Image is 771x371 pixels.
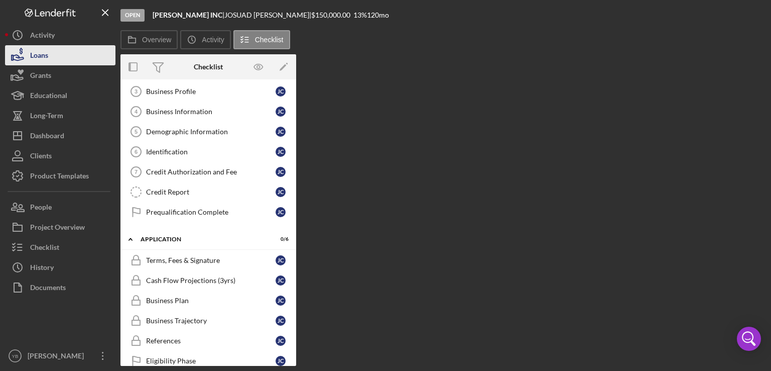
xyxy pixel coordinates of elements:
a: Terms, Fees & SignatureJC [125,250,291,270]
div: References [146,337,276,345]
div: Credit Authorization and Fee [146,168,276,176]
a: Business PlanJC [125,291,291,311]
div: J C [276,296,286,306]
div: Checklist [194,63,223,71]
a: 5Demographic InformationJC [125,122,291,142]
a: Prequalification CompleteJC [125,202,291,222]
div: Open [120,9,145,22]
tspan: 7 [135,169,138,175]
tspan: 4 [135,109,138,115]
a: ReferencesJC [125,331,291,351]
tspan: 6 [135,149,138,155]
div: Documents [30,277,66,300]
div: Loans [30,45,48,68]
button: People [5,197,115,217]
div: Long-Term [30,106,63,128]
label: Overview [142,36,171,44]
div: Identification [146,148,276,156]
div: Open Intercom Messenger [737,327,761,351]
button: Activity [180,30,230,49]
div: Project Overview [30,217,85,240]
button: Long-Term [5,106,115,126]
button: YB[PERSON_NAME] [5,346,115,366]
b: [PERSON_NAME] INC [153,11,222,19]
tspan: 3 [135,88,138,95]
button: Documents [5,277,115,298]
div: Demographic Information [146,128,276,136]
div: Prequalification Complete [146,208,276,216]
div: J C [276,107,286,117]
div: Credit Report [146,188,276,196]
div: Terms, Fees & Signature [146,256,276,264]
button: Activity [5,25,115,45]
div: J C [276,336,286,346]
div: Dashboard [30,126,64,148]
div: JOSUAD [PERSON_NAME] | [224,11,311,19]
div: 13 % [353,11,367,19]
a: Cash Flow Projections (3yrs)JC [125,270,291,291]
div: Business Information [146,108,276,116]
a: Business TrajectoryJC [125,311,291,331]
button: Loans [5,45,115,65]
div: 120 mo [367,11,389,19]
button: Project Overview [5,217,115,237]
div: People [30,197,52,220]
div: Business Plan [146,297,276,305]
div: | [153,11,224,19]
div: J C [276,356,286,366]
text: YB [12,353,19,359]
div: $150,000.00 [311,11,353,19]
div: J C [276,147,286,157]
div: J C [276,207,286,217]
div: History [30,257,54,280]
div: Checklist [30,237,59,260]
label: Checklist [255,36,284,44]
div: Business Profile [146,87,276,96]
div: [PERSON_NAME] [25,346,90,368]
a: 6IdentificationJC [125,142,291,162]
button: Clients [5,146,115,166]
div: J C [276,255,286,265]
div: Grants [30,65,51,88]
label: Activity [202,36,224,44]
a: Credit ReportJC [125,182,291,202]
div: Activity [30,25,55,48]
div: J C [276,86,286,97]
div: Business Trajectory [146,317,276,325]
div: Cash Flow Projections (3yrs) [146,276,276,285]
button: Overview [120,30,178,49]
div: Educational [30,85,67,108]
button: Checklist [233,30,290,49]
a: 4Business InformationJC [125,102,291,122]
button: Product Templates [5,166,115,186]
button: Educational [5,85,115,106]
div: J C [276,167,286,177]
button: Checklist [5,237,115,257]
a: 7Credit Authorization and FeeJC [125,162,291,182]
div: J C [276,316,286,326]
button: Dashboard [5,126,115,146]
div: Clients [30,146,52,168]
button: Grants [5,65,115,85]
div: Product Templates [30,166,89,189]
a: Eligibility PhaseJC [125,351,291,371]
button: History [5,257,115,277]
div: 0 / 6 [271,236,289,242]
div: J C [276,127,286,137]
tspan: 5 [135,129,138,135]
div: J C [276,187,286,197]
div: Eligibility Phase [146,357,276,365]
